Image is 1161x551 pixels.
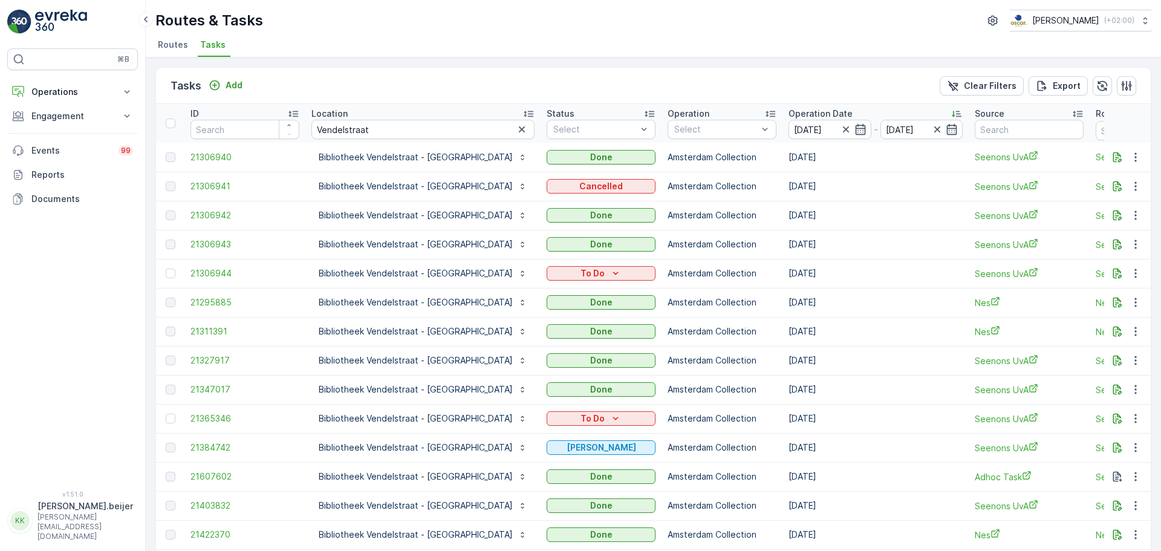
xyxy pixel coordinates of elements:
td: [DATE] [782,201,969,230]
td: [DATE] [782,288,969,317]
a: Seenons UvA [975,180,1084,193]
button: Cancelled [547,179,655,194]
p: ⌘B [117,54,129,64]
button: Bibliotheek Vendelstraat - [GEOGRAPHIC_DATA] [311,496,535,515]
p: Done [590,296,613,308]
p: Cancelled [579,180,623,192]
button: Bibliotheek Vendelstraat - [GEOGRAPHIC_DATA] [311,264,535,283]
td: [DATE] [782,491,969,520]
p: Bibliotheek Vendelstraat - [GEOGRAPHIC_DATA] [319,325,513,337]
span: 21295885 [190,296,299,308]
span: Seenons UvA [975,500,1084,512]
td: [DATE] [782,433,969,462]
p: Amsterdam Collection [668,151,776,163]
a: 21365346 [190,412,299,425]
p: Bibliotheek Vendelstraat - [GEOGRAPHIC_DATA] [319,296,513,308]
p: [PERSON_NAME][EMAIL_ADDRESS][DOMAIN_NAME] [37,512,133,541]
span: Tasks [200,39,226,51]
a: Nes [975,529,1084,541]
div: Toggle Row Selected [166,298,175,307]
p: Done [590,209,613,221]
p: Done [590,529,613,541]
p: Operations [31,86,114,98]
div: KK [10,511,30,530]
span: Seenons UvA [975,442,1084,454]
button: Done [547,150,655,165]
p: Done [590,354,613,367]
span: v 1.51.0 [7,491,138,498]
p: Select [553,123,637,135]
a: 21403832 [190,500,299,512]
button: Bibliotheek Vendelstraat - [GEOGRAPHIC_DATA] [311,293,535,312]
button: Bibliotheek Vendelstraat - [GEOGRAPHIC_DATA] [311,467,535,486]
a: 21306941 [190,180,299,192]
a: 21306943 [190,238,299,250]
p: Bibliotheek Vendelstraat - [GEOGRAPHIC_DATA] [319,180,513,192]
p: Bibliotheek Vendelstraat - [GEOGRAPHIC_DATA] [319,529,513,541]
button: Done [547,237,655,252]
td: [DATE] [782,462,969,491]
td: [DATE] [782,520,969,549]
p: Done [590,500,613,512]
td: [DATE] [782,404,969,433]
span: 21306944 [190,267,299,279]
p: Events [31,145,111,157]
button: Engagement [7,104,138,128]
p: Bibliotheek Vendelstraat - [GEOGRAPHIC_DATA] [319,238,513,250]
div: Toggle Row Selected [166,472,175,481]
p: To Do [580,267,605,279]
a: 21306942 [190,209,299,221]
td: [DATE] [782,346,969,375]
button: Done [547,295,655,310]
a: Seenons UvA [975,238,1084,251]
button: Geen Afval [547,440,655,455]
img: logo_light-DOdMpM7g.png [35,10,87,34]
a: 21607602 [190,471,299,483]
button: Bibliotheek Vendelstraat - [GEOGRAPHIC_DATA] [311,438,535,457]
a: 21384742 [190,442,299,454]
button: Add [204,78,247,93]
p: Tasks [171,77,201,94]
td: [DATE] [782,259,969,288]
a: 21422370 [190,529,299,541]
p: Bibliotheek Vendelstraat - [GEOGRAPHIC_DATA] [319,354,513,367]
p: To Do [580,412,605,425]
button: Clear Filters [940,76,1024,96]
a: Adhoc Task [975,471,1084,483]
button: To Do [547,266,655,281]
img: logo [7,10,31,34]
p: Amsterdam Collection [668,529,776,541]
input: Search [190,120,299,139]
div: Toggle Row Selected [166,443,175,452]
button: Bibliotheek Vendelstraat - [GEOGRAPHIC_DATA] [311,148,535,167]
p: Source [975,108,1004,120]
a: Nes [975,296,1084,309]
p: Done [590,325,613,337]
p: Amsterdam Collection [668,442,776,454]
div: Toggle Row Selected [166,181,175,191]
a: Seenons UvA [975,383,1084,396]
p: Bibliotheek Vendelstraat - [GEOGRAPHIC_DATA] [319,209,513,221]
button: To Do [547,411,655,426]
td: [DATE] [782,317,969,346]
p: Operation Date [789,108,853,120]
button: Done [547,498,655,513]
div: Toggle Row Selected [166,210,175,220]
p: Amsterdam Collection [668,354,776,367]
button: Bibliotheek Vendelstraat - [GEOGRAPHIC_DATA] [311,409,535,428]
a: 21306940 [190,151,299,163]
a: Seenons UvA [975,209,1084,222]
input: dd/mm/yyyy [880,120,963,139]
input: Search [975,120,1084,139]
span: Seenons UvA [975,412,1084,425]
